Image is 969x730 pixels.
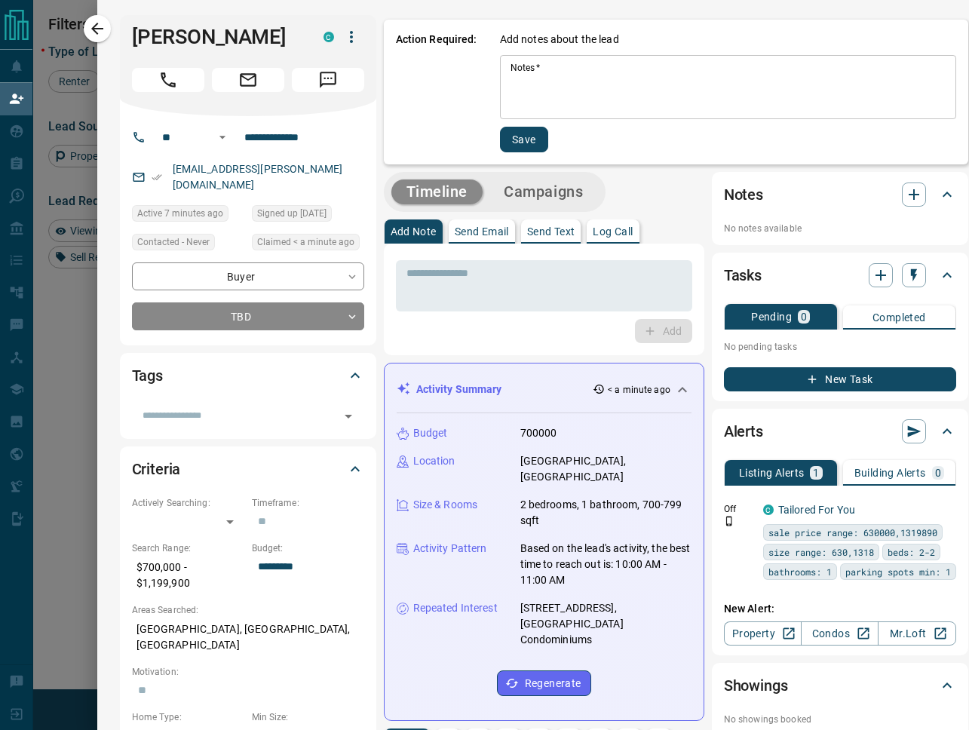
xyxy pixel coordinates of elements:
button: Save [500,127,548,152]
svg: Push Notification Only [724,516,734,526]
span: Claimed < a minute ago [257,235,354,250]
p: Pending [751,311,792,322]
button: Regenerate [497,670,591,696]
p: 2 bedrooms, 1 bathroom, 700-799 sqft [520,497,691,529]
span: bathrooms: 1 [768,564,832,579]
p: Search Range: [132,541,244,555]
span: Message [292,68,364,92]
p: Home Type: [132,710,244,724]
button: New Task [724,367,956,391]
div: Mon Aug 18 2025 [252,234,364,255]
p: 700000 [520,425,557,441]
p: Completed [872,312,926,323]
div: Criteria [132,451,364,487]
p: Activity Summary [416,382,502,397]
p: Timeframe: [252,496,364,510]
p: Off [724,502,754,516]
div: Activity Summary< a minute ago [397,376,691,403]
svg: Email Verified [152,172,162,182]
button: Timeline [391,179,483,204]
p: Listing Alerts [739,468,805,478]
span: Call [132,68,204,92]
span: Active 7 minutes ago [137,206,223,221]
p: 0 [935,468,941,478]
span: parking spots min: 1 [845,564,951,579]
p: Min Size: [252,710,364,724]
p: < a minute ago [608,383,670,397]
p: No showings booked [724,713,956,726]
p: Add notes about the lead [500,32,619,48]
p: Budget: [252,541,364,555]
div: Tasks [724,257,956,293]
p: Send Text [527,226,575,237]
div: Alerts [724,413,956,449]
h2: Showings [724,673,788,698]
div: condos.ca [324,32,334,42]
button: Open [338,406,359,427]
p: 1 [813,468,819,478]
p: No notes available [724,222,956,235]
p: Send Email [455,226,509,237]
div: Buyer [132,262,364,290]
span: Contacted - Never [137,235,210,250]
div: TBD [132,302,364,330]
span: Email [212,68,284,92]
p: [STREET_ADDRESS], [GEOGRAPHIC_DATA] Condominiums [520,600,691,648]
p: Budget [413,425,448,441]
h2: Tasks [724,263,762,287]
div: Sat Apr 16 2016 [252,205,364,226]
p: 0 [801,311,807,322]
p: [GEOGRAPHIC_DATA], [GEOGRAPHIC_DATA], [GEOGRAPHIC_DATA] [132,617,364,658]
p: Based on the lead's activity, the best time to reach out is: 10:00 AM - 11:00 AM [520,541,691,588]
span: beds: 2-2 [888,544,935,560]
h2: Tags [132,363,163,388]
div: Tags [132,357,364,394]
p: Action Required: [396,32,477,152]
p: Size & Rooms [413,497,478,513]
p: Activity Pattern [413,541,487,557]
p: Location [413,453,455,469]
span: Signed up [DATE] [257,206,327,221]
a: Mr.Loft [878,621,955,646]
p: Building Alerts [854,468,926,478]
p: New Alert: [724,601,956,617]
p: Motivation: [132,665,364,679]
h2: Alerts [724,419,763,443]
a: [EMAIL_ADDRESS][PERSON_NAME][DOMAIN_NAME] [173,163,343,191]
p: Actively Searching: [132,496,244,510]
button: Open [213,128,232,146]
h1: [PERSON_NAME] [132,25,301,49]
button: Campaigns [489,179,598,204]
h2: Notes [724,182,763,207]
div: Notes [724,176,956,213]
p: No pending tasks [724,336,956,358]
div: Showings [724,667,956,704]
p: Areas Searched: [132,603,364,617]
span: sale price range: 630000,1319890 [768,525,937,540]
p: $700,000 - $1,199,900 [132,555,244,596]
span: size range: 630,1318 [768,544,874,560]
p: Add Note [391,226,437,237]
a: Tailored For You [778,504,855,516]
p: Log Call [593,226,633,237]
a: Property [724,621,802,646]
h2: Criteria [132,457,181,481]
p: [GEOGRAPHIC_DATA], [GEOGRAPHIC_DATA] [520,453,691,485]
a: Condos [801,621,879,646]
div: Mon Aug 18 2025 [132,205,244,226]
p: Repeated Interest [413,600,498,616]
div: condos.ca [763,505,774,515]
